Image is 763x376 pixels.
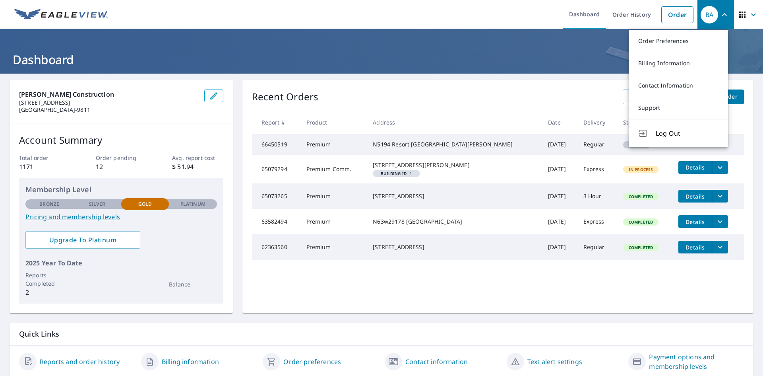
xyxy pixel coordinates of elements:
a: Reports and order history [40,357,120,366]
td: 65079294 [252,155,300,183]
a: Pricing and membership levels [25,212,217,222]
a: Contact Information [629,74,728,97]
p: Balance [169,280,217,288]
p: Total order [19,154,70,162]
a: Payment options and membership levels [649,352,744,371]
p: $ 51.94 [172,162,223,171]
a: Contact information [405,357,468,366]
th: Date [542,111,577,134]
p: 2025 Year To Date [25,258,217,268]
button: filesDropdownBtn-65079294 [712,161,728,174]
p: [PERSON_NAME] Construction [19,90,198,99]
td: [DATE] [542,134,577,155]
td: [DATE] [542,155,577,183]
a: Order [661,6,693,23]
td: [DATE] [542,209,577,234]
p: [STREET_ADDRESS] [19,99,198,106]
p: 12 [96,162,147,171]
td: 65073265 [252,183,300,209]
td: Express [577,209,617,234]
p: Gold [138,201,152,208]
td: [DATE] [542,234,577,260]
span: 1 [376,171,417,175]
p: Silver [89,201,106,208]
p: Avg. report cost [172,154,223,162]
a: Billing Information [629,52,728,74]
p: Bronze [39,201,59,208]
em: Building ID [381,171,407,175]
span: Completed [624,194,658,199]
p: Order pending [96,154,147,162]
div: BA [701,6,718,23]
th: Address [366,111,542,134]
a: Text alert settings [527,357,582,366]
span: Closed [624,142,649,148]
a: Order Preferences [629,30,728,52]
span: Upgrade To Platinum [32,236,134,244]
td: Premium [300,234,367,260]
td: 66450519 [252,134,300,155]
th: Product [300,111,367,134]
td: [DATE] [542,183,577,209]
a: Billing information [162,357,219,366]
p: Platinum [180,201,205,208]
span: Details [683,193,707,200]
a: Upgrade To Platinum [25,231,140,249]
span: Details [683,164,707,171]
button: detailsBtn-65079294 [678,161,712,174]
p: 1171 [19,162,70,171]
div: [STREET_ADDRESS] [373,243,535,251]
span: Details [683,218,707,226]
p: [GEOGRAPHIC_DATA]-9811 [19,106,198,113]
td: 62363560 [252,234,300,260]
p: Membership Level [25,184,217,195]
div: N5194 Resort [GEOGRAPHIC_DATA][PERSON_NAME] [373,140,535,148]
p: Account Summary [19,133,223,147]
a: View All Orders [623,90,679,104]
button: detailsBtn-63582494 [678,215,712,228]
a: Support [629,97,728,119]
p: 2 [25,288,73,297]
img: EV Logo [14,9,108,21]
span: Completed [624,219,658,225]
span: Log Out [656,129,718,138]
h1: Dashboard [10,51,753,68]
th: Report # [252,111,300,134]
a: Order preferences [283,357,341,366]
td: Regular [577,234,617,260]
th: Status [617,111,672,134]
td: Regular [577,134,617,155]
p: Recent Orders [252,90,319,104]
button: Log Out [629,119,728,147]
p: Reports Completed [25,271,73,288]
button: detailsBtn-62363560 [678,241,712,253]
div: N63w29178 [GEOGRAPHIC_DATA] [373,218,535,226]
td: 3 Hour [577,183,617,209]
td: Premium [300,209,367,234]
th: Delivery [577,111,617,134]
span: Details [683,244,707,251]
button: detailsBtn-65073265 [678,190,712,203]
td: Premium Comm. [300,155,367,183]
td: Premium [300,183,367,209]
button: filesDropdownBtn-63582494 [712,215,728,228]
span: Completed [624,245,658,250]
button: filesDropdownBtn-62363560 [712,241,728,253]
span: In Process [624,167,658,172]
td: Premium [300,134,367,155]
td: Express [577,155,617,183]
p: Quick Links [19,329,744,339]
div: [STREET_ADDRESS][PERSON_NAME] [373,161,535,169]
div: [STREET_ADDRESS] [373,192,535,200]
td: 63582494 [252,209,300,234]
button: filesDropdownBtn-65073265 [712,190,728,203]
